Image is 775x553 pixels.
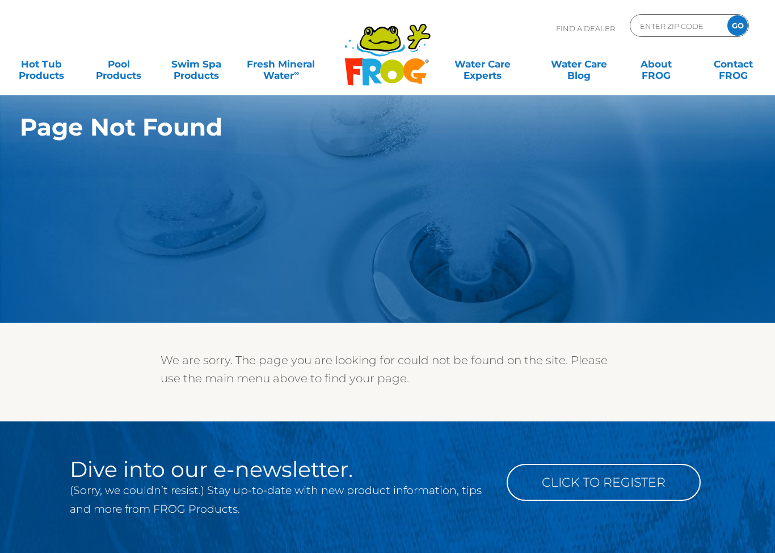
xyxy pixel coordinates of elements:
input: GO [727,15,748,36]
sup: ∞ [294,69,299,77]
a: Water CareBlog [549,53,609,75]
a: Swim SpaProducts [166,53,226,75]
p: Find A Dealer [556,14,615,43]
h2: Dive into our e-newsletter. [70,458,490,481]
a: Click to Register [507,464,701,501]
p: We are sorry. The page you are looking for could not be found on the site. Please use the main me... [161,351,614,387]
a: Fresh MineralWater∞ [243,53,319,75]
a: Water CareExperts [433,53,531,75]
a: Hot TubProducts [11,53,71,75]
p: (Sorry, we couldn’t resist.) Stay up-to-date with new product information, tips and more from FRO... [70,481,490,518]
a: PoolProducts [89,53,149,75]
input: Zip Code Form [639,18,715,34]
h1: Page Not Found [20,113,695,141]
a: AboutFROG [626,53,686,75]
a: ContactFROG [704,53,764,75]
